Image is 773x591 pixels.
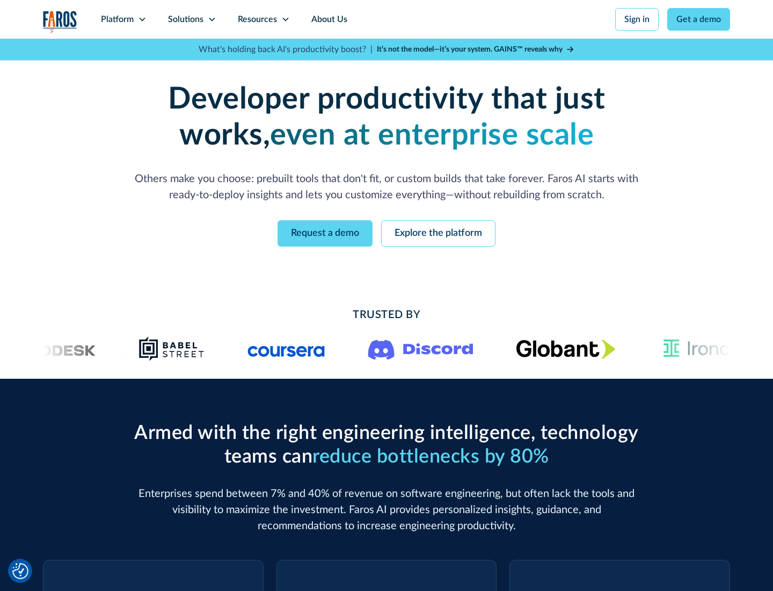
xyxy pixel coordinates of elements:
img: Logo of the analytics and reporting company Faros. [43,11,77,33]
div: Platform [101,13,134,26]
p: What's holding back AI's productivity boost? | [199,43,373,56]
h2: Trusted By [129,307,644,323]
img: Babel Street logo png [139,336,205,362]
div: Resources [238,13,277,26]
p: Others make you choose: prebuilt tools that don't fit, or custom builds that take forever. Faros ... [129,171,644,203]
span: reduce bottlenecks by 80% [312,447,549,466]
img: Revisit consent button [12,563,28,579]
strong: Developer productivity that just works, [168,84,606,150]
img: Globant's logo [516,339,616,359]
a: It’s not the model—it’s your system. GAINS™ reveals why [377,44,574,55]
a: home [43,11,77,33]
h2: Armed with the right engineering intelligence, technology teams can [129,422,644,468]
a: Request a demo [278,220,373,247]
strong: even at enterprise scale [270,120,594,150]
strong: It’s not the model—it’s your system. GAINS™ reveals why [377,46,563,53]
div: Solutions [168,13,203,26]
a: Get a demo [667,8,730,31]
p: Enterprises spend between 7% and 40% of revenue on software engineering, but often lack the tools... [129,486,644,534]
img: Logo of the communication platform Discord. [368,337,473,360]
a: Explore the platform [381,220,495,247]
button: Cookie Settings [12,563,28,579]
img: Logo of the online learning platform Coursera. [248,340,325,357]
a: Sign in [615,8,659,31]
